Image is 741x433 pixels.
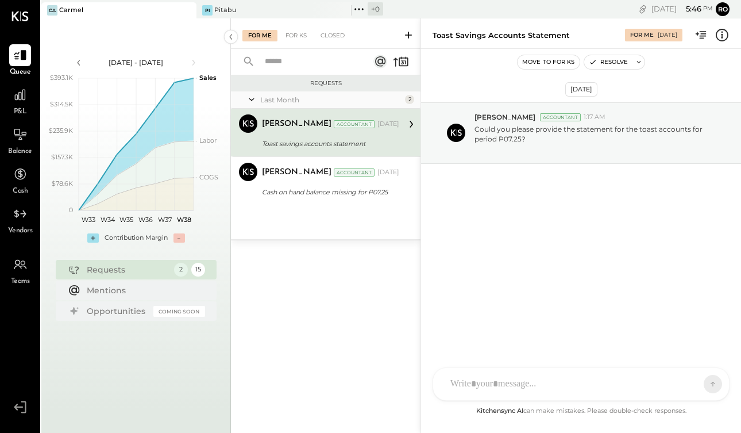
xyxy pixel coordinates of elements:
[49,127,73,135] text: $235.9K
[262,186,396,198] div: Cash on hand balance missing for P07.25
[13,186,28,197] span: Cash
[47,5,57,16] div: Ca
[1,203,40,236] a: Vendors
[334,168,375,177] div: Accountant
[334,120,375,128] div: Accountant
[433,30,570,41] div: Toast savings accounts statement
[716,2,730,16] button: ro
[377,168,399,177] div: [DATE]
[119,216,133,224] text: W35
[199,74,217,82] text: Sales
[87,233,99,243] div: +
[1,163,40,197] a: Cash
[202,5,213,16] div: Pi
[10,67,31,78] span: Queue
[242,30,277,41] div: For Me
[540,113,581,121] div: Accountant
[262,167,331,178] div: [PERSON_NAME]
[565,82,597,97] div: [DATE]
[87,305,148,317] div: Opportunities
[50,74,73,82] text: $393.1K
[474,124,719,154] p: Could you please provide the statement for the toast accounts for period P07.25?
[87,285,199,296] div: Mentions
[214,6,236,15] div: Pitabu
[1,124,40,157] a: Balance
[678,3,701,14] span: 5 : 46
[176,216,191,224] text: W38
[199,173,218,181] text: COGS
[315,30,350,41] div: Closed
[1,44,40,78] a: Queue
[630,31,654,39] div: For Me
[651,3,713,14] div: [DATE]
[8,226,33,236] span: Vendors
[100,216,115,224] text: W34
[703,5,713,13] span: pm
[138,216,153,224] text: W36
[87,58,185,67] div: [DATE] - [DATE]
[59,6,83,15] div: Carmel
[173,233,185,243] div: -
[262,138,396,150] div: Toast savings accounts statement
[87,264,168,275] div: Requests
[237,79,415,87] div: Requests
[52,179,73,187] text: $78.6K
[584,113,605,122] span: 1:17 AM
[50,100,73,108] text: $314.5K
[1,254,40,287] a: Teams
[81,216,95,224] text: W33
[584,55,632,69] button: Resolve
[280,30,312,41] div: For KS
[637,3,649,15] div: copy link
[1,84,40,117] a: P&L
[199,136,217,144] text: Labor
[658,31,677,39] div: [DATE]
[518,55,580,69] button: Move to for ks
[260,95,402,105] div: Last Month
[11,277,30,287] span: Teams
[262,118,331,130] div: [PERSON_NAME]
[158,216,172,224] text: W37
[8,147,32,157] span: Balance
[105,233,168,243] div: Contribution Margin
[153,306,205,317] div: Coming Soon
[368,2,383,16] div: + 0
[405,95,414,104] div: 2
[14,107,27,117] span: P&L
[191,263,205,277] div: 15
[69,206,73,214] text: 0
[51,153,73,161] text: $157.3K
[474,112,535,122] span: [PERSON_NAME]
[377,120,399,129] div: [DATE]
[174,263,188,277] div: 2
